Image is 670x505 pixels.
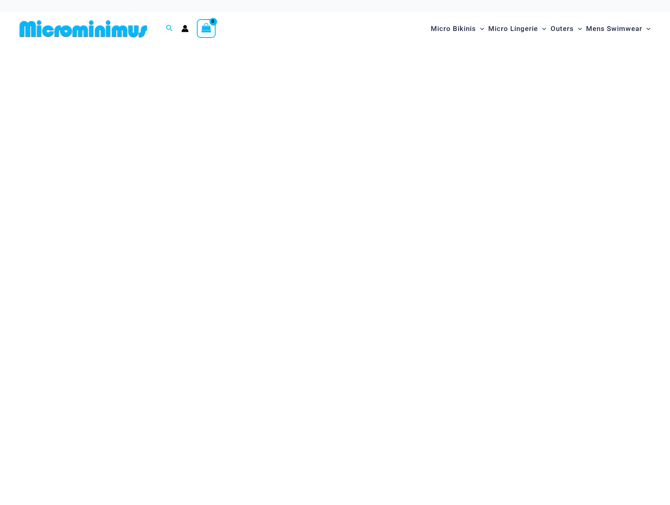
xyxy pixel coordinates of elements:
img: MM SHOP LOGO FLAT [16,20,150,38]
span: Menu Toggle [476,18,484,39]
a: View Shopping Cart, empty [197,19,216,38]
span: Menu Toggle [574,18,582,39]
span: Menu Toggle [642,18,650,39]
nav: Site Navigation [428,15,654,42]
a: Search icon link [166,24,173,34]
span: Mens Swimwear [586,18,642,39]
a: Micro BikinisMenu ToggleMenu Toggle [429,16,486,41]
a: Micro LingerieMenu ToggleMenu Toggle [486,16,548,41]
a: OutersMenu ToggleMenu Toggle [549,16,584,41]
span: Micro Bikinis [431,18,476,39]
span: Micro Lingerie [488,18,538,39]
span: Outers [551,18,574,39]
span: Menu Toggle [538,18,546,39]
a: Mens SwimwearMenu ToggleMenu Toggle [584,16,652,41]
a: Account icon link [181,25,189,32]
